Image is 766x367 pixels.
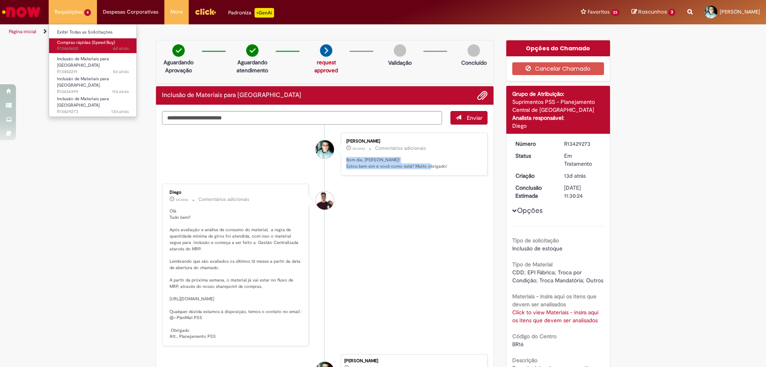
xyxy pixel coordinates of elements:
[255,8,274,18] p: +GenAi
[170,8,183,16] span: More
[57,56,109,68] span: Inclusão de Materiais para [GEOGRAPHIC_DATA]
[49,75,137,92] a: Aberto R13436999 : Inclusão de Materiais para Estoques
[113,46,129,52] span: 4d atrás
[172,44,185,57] img: check-circle-green.png
[509,172,559,180] dt: Criação
[176,197,188,202] time: 29/08/2025 17:10:07
[57,46,129,52] span: R13460650
[346,139,479,144] div: [PERSON_NAME]
[344,359,483,363] div: [PERSON_NAME]
[512,293,596,308] b: Materiais - insira aqui os itens que devem ser analisados
[512,122,604,130] div: Diego
[57,109,129,115] span: R13429273
[111,109,129,115] time: 19/08/2025 15:30:22
[506,40,610,56] div: Opções do Chamado
[195,6,216,18] img: click_logo_yellow_360x200.png
[49,28,137,37] a: Exibir Todas as Solicitações
[9,28,36,35] a: Página inicial
[170,190,302,195] div: Diego
[467,114,482,121] span: Enviar
[512,237,559,244] b: Tipo de solicitação
[316,140,334,159] div: Jean Carlos Ramos Da Silva
[55,8,83,16] span: Requisições
[388,59,412,67] p: Validação
[512,114,604,122] div: Analista responsável:
[49,95,137,112] a: Aberto R13429273 : Inclusão de Materiais para Estoques
[477,90,488,101] button: Adicionar anexos
[512,357,537,364] b: Descrição
[509,140,559,148] dt: Número
[450,111,488,125] button: Enviar
[1,4,42,20] img: ServiceNow
[512,341,524,348] span: BR16
[564,172,586,179] time: 19/08/2025 15:30:20
[176,197,188,202] span: 3d atrás
[320,44,332,57] img: arrow-next.png
[162,111,442,125] textarea: Digite sua mensagem aqui...
[49,38,137,53] a: Aberto R13460650 : Compras rápidas (Speed Buy)
[564,172,601,180] div: 19/08/2025 15:30:20
[314,59,338,74] a: request approved
[57,89,129,95] span: R13436999
[352,146,365,151] span: 3d atrás
[564,140,601,148] div: R13429273
[512,90,604,98] div: Grupo de Atribuição:
[512,333,557,340] b: Código do Centro
[512,309,598,324] a: Click to view Materiais - insira aqui os itens que devem ser analisados
[228,8,274,18] div: Padroniza
[111,109,129,115] span: 13d atrás
[246,44,259,57] img: check-circle-green.png
[720,8,760,15] span: [PERSON_NAME]
[375,145,426,152] small: Comentários adicionais
[316,191,334,210] div: Diego Henrique Da Silva
[461,59,487,67] p: Concluído
[512,261,553,268] b: Tipo de Material
[512,62,604,75] button: Cancelar Chamado
[112,89,129,95] time: 21/08/2025 15:27:08
[512,98,604,114] div: Suprimentos PSS - Planejamento Central de [GEOGRAPHIC_DATA]
[162,92,301,99] h2: Inclusão de Materiais para Estoques Histórico de tíquete
[588,8,610,16] span: Favoritos
[198,196,249,203] small: Comentários adicionais
[159,58,198,74] p: Aguardando Aprovação
[512,269,603,284] span: CDD; EPI Fábrica; Troca por Condição; Troca Mandatória; Outros
[611,9,620,16] span: 23
[57,96,109,108] span: Inclusão de Materiais para [GEOGRAPHIC_DATA]
[57,69,129,75] span: R13452291
[394,44,406,57] img: img-circle-grey.png
[49,55,137,72] a: Aberto R13452291 : Inclusão de Materiais para Estoques
[509,152,559,160] dt: Status
[509,184,559,200] dt: Conclusão Estimada
[112,89,129,95] span: 11d atrás
[84,9,91,16] span: 4
[113,69,129,75] span: 5d atrás
[468,44,480,57] img: img-circle-grey.png
[564,152,601,168] div: Em Tratamento
[668,9,675,16] span: 3
[57,40,115,46] span: Compras rápidas (Speed Buy)
[352,146,365,151] time: 30/08/2025 07:39:31
[57,76,109,88] span: Inclusão de Materiais para [GEOGRAPHIC_DATA]
[346,157,479,169] p: Bom dia, [PERSON_NAME]! Estou bem sim e você como está? Muito obrigado!
[170,208,302,340] p: Olá Tudo bem? Após avaliação e análise de consumo do material, a regra de quantidade mínima de gi...
[564,172,586,179] span: 13d atrás
[6,24,505,39] ul: Trilhas de página
[113,69,129,75] time: 27/08/2025 12:51:40
[113,46,129,52] time: 29/08/2025 08:03:13
[233,58,272,74] p: Aguardando atendimento
[512,245,563,252] span: Inclusão de estoque
[49,24,137,117] ul: Requisições
[103,8,158,16] span: Despesas Corporativas
[632,8,675,16] a: Rascunhos
[564,184,601,200] div: [DATE] 11:30:24
[638,8,667,16] span: Rascunhos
